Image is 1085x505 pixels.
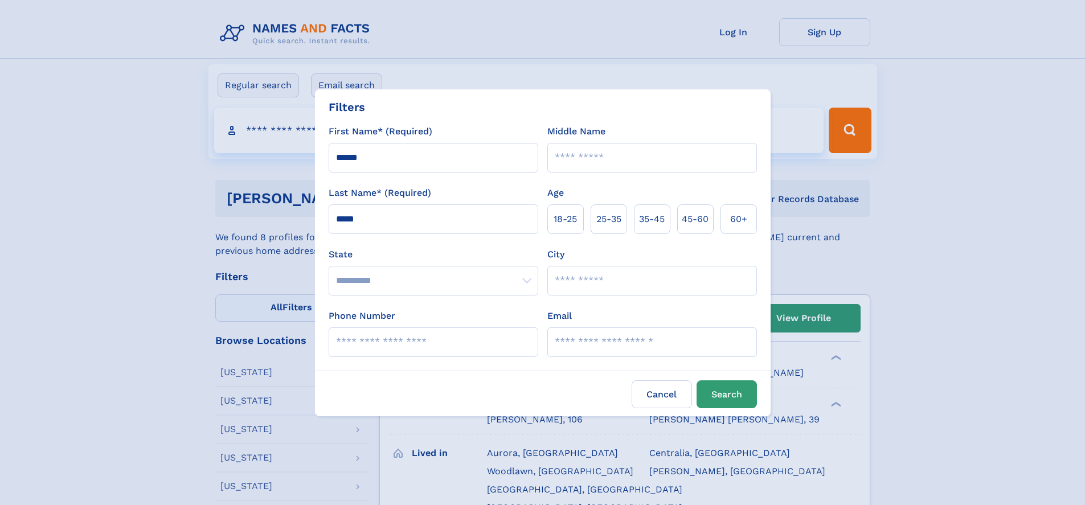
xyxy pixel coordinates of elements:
label: Phone Number [329,309,395,323]
label: State [329,248,538,261]
span: 25‑35 [596,212,621,226]
label: Middle Name [547,125,605,138]
span: 45‑60 [682,212,709,226]
span: 18‑25 [554,212,577,226]
button: Search [697,380,757,408]
label: First Name* (Required) [329,125,432,138]
span: 35‑45 [639,212,665,226]
label: Last Name* (Required) [329,186,431,200]
label: Cancel [632,380,692,408]
span: 60+ [730,212,747,226]
label: Age [547,186,564,200]
label: Email [547,309,572,323]
div: Filters [329,98,365,116]
label: City [547,248,564,261]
